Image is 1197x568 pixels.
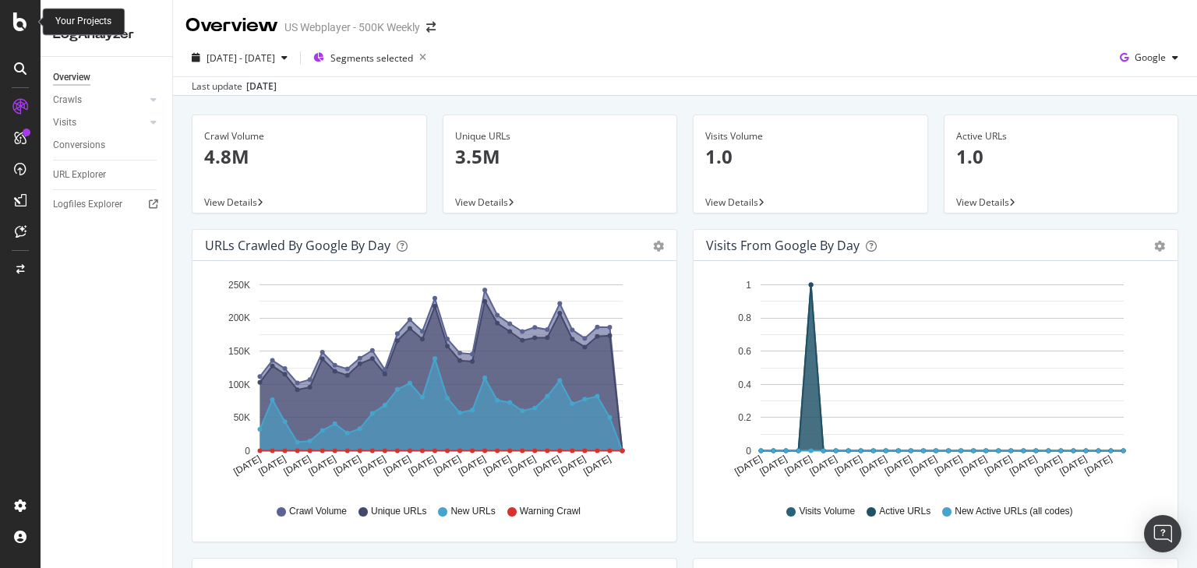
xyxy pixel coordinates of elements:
[746,280,751,291] text: 1
[228,346,250,357] text: 150K
[705,196,758,209] span: View Details
[738,412,751,423] text: 0.2
[307,45,433,70] button: Segments selected
[1114,45,1185,70] button: Google
[1154,241,1165,252] div: gear
[783,453,814,478] text: [DATE]
[205,238,390,253] div: URLs Crawled by Google by day
[207,51,275,65] span: [DATE] - [DATE]
[246,79,277,93] div: [DATE]
[204,196,257,209] span: View Details
[228,313,250,324] text: 200K
[520,505,581,518] span: Warning Crawl
[204,143,415,170] p: 4.8M
[738,346,751,357] text: 0.6
[879,505,930,518] span: Active URLs
[53,196,122,213] div: Logfiles Explorer
[284,19,420,35] div: US Webplayer - 500K Weekly
[357,453,388,478] text: [DATE]
[933,453,964,478] text: [DATE]
[1008,453,1039,478] text: [DATE]
[204,129,415,143] div: Crawl Volume
[507,453,538,478] text: [DATE]
[185,12,278,39] div: Overview
[307,453,338,478] text: [DATE]
[192,79,277,93] div: Last update
[53,137,161,153] a: Conversions
[455,196,508,209] span: View Details
[407,453,438,478] text: [DATE]
[371,505,426,518] span: Unique URLs
[289,505,347,518] span: Crawl Volume
[455,129,666,143] div: Unique URLs
[799,505,855,518] span: Visits Volume
[746,446,751,457] text: 0
[983,453,1014,478] text: [DATE]
[53,196,161,213] a: Logfiles Explorer
[185,45,294,70] button: [DATE] - [DATE]
[1058,453,1089,478] text: [DATE]
[858,453,889,478] text: [DATE]
[53,69,90,86] div: Overview
[1144,515,1181,552] div: Open Intercom Messenger
[228,280,250,291] text: 250K
[205,273,659,490] svg: A chart.
[706,238,860,253] div: Visits from Google by day
[1082,453,1114,478] text: [DATE]
[956,196,1009,209] span: View Details
[245,446,250,457] text: 0
[1135,51,1166,64] span: Google
[457,453,488,478] text: [DATE]
[455,143,666,170] p: 3.5M
[956,129,1167,143] div: Active URLs
[231,453,263,478] text: [DATE]
[53,167,106,183] div: URL Explorer
[738,379,751,390] text: 0.4
[55,15,111,28] div: Your Projects
[556,453,588,478] text: [DATE]
[53,69,161,86] a: Overview
[653,241,664,252] div: gear
[706,273,1160,490] svg: A chart.
[53,115,76,131] div: Visits
[450,505,495,518] span: New URLs
[581,453,613,478] text: [DATE]
[256,453,288,478] text: [DATE]
[330,51,413,65] span: Segments selected
[908,453,939,478] text: [DATE]
[833,453,864,478] text: [DATE]
[705,143,916,170] p: 1.0
[282,453,313,478] text: [DATE]
[432,453,463,478] text: [DATE]
[883,453,914,478] text: [DATE]
[426,22,436,33] div: arrow-right-arrow-left
[757,453,789,478] text: [DATE]
[531,453,563,478] text: [DATE]
[705,129,916,143] div: Visits Volume
[53,92,146,108] a: Crawls
[228,379,250,390] text: 100K
[53,115,146,131] a: Visits
[53,137,105,153] div: Conversions
[332,453,363,478] text: [DATE]
[808,453,839,478] text: [DATE]
[956,143,1167,170] p: 1.0
[53,167,161,183] a: URL Explorer
[482,453,513,478] text: [DATE]
[234,412,250,423] text: 50K
[738,313,751,324] text: 0.8
[1033,453,1064,478] text: [DATE]
[955,505,1072,518] span: New Active URLs (all codes)
[382,453,413,478] text: [DATE]
[958,453,989,478] text: [DATE]
[733,453,764,478] text: [DATE]
[53,92,82,108] div: Crawls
